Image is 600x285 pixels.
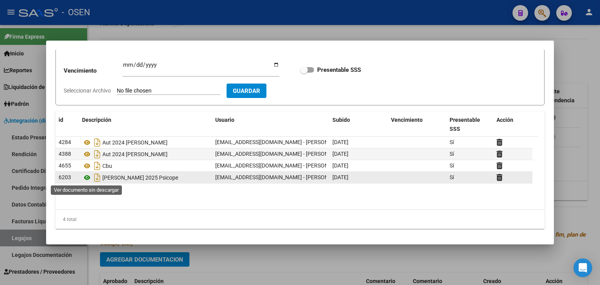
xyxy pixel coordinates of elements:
[450,162,454,169] span: Sí
[59,139,71,145] span: 4284
[233,87,260,94] span: Guardar
[215,139,348,145] span: [EMAIL_ADDRESS][DOMAIN_NAME] - [PERSON_NAME]
[102,151,168,157] span: Aut 2024 [PERSON_NAME]
[332,162,348,169] span: [DATE]
[102,175,178,181] span: [PERSON_NAME] 2025 Psicope
[64,87,111,94] span: Seleccionar Archivo
[92,171,102,184] i: Descargar documento
[92,160,102,172] i: Descargar documento
[496,117,513,123] span: Acción
[329,112,388,137] datatable-header-cell: Subido
[450,151,454,157] span: Sí
[388,112,446,137] datatable-header-cell: Vencimiento
[64,66,123,75] p: Vencimiento
[450,117,480,132] span: Presentable SSS
[55,112,79,137] datatable-header-cell: id
[212,112,329,137] datatable-header-cell: Usuario
[215,117,234,123] span: Usuario
[317,66,361,73] strong: Presentable SSS
[92,148,102,160] i: Descargar documento
[215,162,348,169] span: [EMAIL_ADDRESS][DOMAIN_NAME] - [PERSON_NAME]
[215,174,348,180] span: [EMAIL_ADDRESS][DOMAIN_NAME] - [PERSON_NAME]
[227,84,266,98] button: Guardar
[79,112,212,137] datatable-header-cell: Descripción
[332,151,348,157] span: [DATE]
[391,117,423,123] span: Vencimiento
[332,117,350,123] span: Subido
[450,139,454,145] span: Sí
[332,174,348,180] span: [DATE]
[493,112,532,137] datatable-header-cell: Acción
[102,139,168,146] span: Aut 2024 [PERSON_NAME]
[55,210,545,229] div: 4 total
[59,174,71,180] span: 6203
[59,162,71,169] span: 4655
[573,258,592,277] div: Open Intercom Messenger
[450,174,454,180] span: Sí
[102,163,112,169] span: Cbu
[59,117,63,123] span: id
[82,117,111,123] span: Descripción
[332,139,348,145] span: [DATE]
[92,136,102,149] i: Descargar documento
[59,151,71,157] span: 4388
[215,151,348,157] span: [EMAIL_ADDRESS][DOMAIN_NAME] - [PERSON_NAME]
[446,112,493,137] datatable-header-cell: Presentable SSS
